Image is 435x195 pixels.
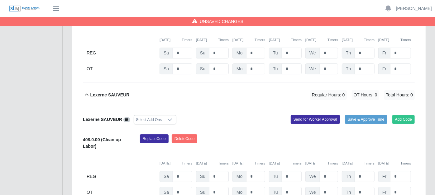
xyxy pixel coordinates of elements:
[196,161,229,166] div: [DATE]
[345,115,387,124] button: Save & Approve Time
[9,5,40,12] img: SLM Logo
[305,161,338,166] div: [DATE]
[255,161,265,166] button: Timers
[269,37,302,43] div: [DATE]
[342,161,375,166] div: [DATE]
[83,137,121,149] b: 408.0.00 (Clean up Labor)
[90,92,129,98] b: Lexerne SAUVEUR
[384,90,415,100] span: Total Hours: 0
[218,37,229,43] button: Timers
[232,48,246,58] span: Mo
[255,37,265,43] button: Timers
[87,171,156,182] div: REG
[396,5,432,12] a: [PERSON_NAME]
[269,161,302,166] div: [DATE]
[196,171,209,182] span: Su
[378,171,390,182] span: Fr
[269,63,282,74] span: Tu
[196,48,209,58] span: Su
[364,37,375,43] button: Timers
[134,115,164,124] div: Select Add Ons
[327,37,338,43] button: Timers
[232,63,246,74] span: Mo
[140,134,169,143] button: ReplaceCode
[160,63,173,74] span: Sa
[196,37,229,43] div: [DATE]
[182,37,192,43] button: Timers
[305,48,320,58] span: We
[160,37,192,43] div: [DATE]
[232,37,265,43] div: [DATE]
[87,48,156,58] div: REG
[218,161,229,166] button: Timers
[352,90,379,100] span: OT Hours: 0
[305,63,320,74] span: We
[378,37,411,43] div: [DATE]
[196,63,209,74] span: Su
[305,171,320,182] span: We
[327,161,338,166] button: Timers
[291,37,302,43] button: Timers
[342,171,355,182] span: Th
[400,37,411,43] button: Timers
[291,115,340,124] button: Send for Worker Approval
[378,48,390,58] span: Fr
[200,18,243,25] span: Unsaved Changes
[364,161,375,166] button: Timers
[172,134,198,143] button: DeleteCode
[87,63,156,74] div: OT
[123,117,130,122] a: View/Edit Notes
[291,161,302,166] button: Timers
[232,171,246,182] span: Mo
[232,161,265,166] div: [DATE]
[269,48,282,58] span: Tu
[305,37,338,43] div: [DATE]
[392,115,415,124] button: Add Code
[160,171,173,182] span: Sa
[342,63,355,74] span: Th
[83,82,415,108] button: Lexerne SAUVEUR Regular Hours: 0 OT Hours: 0 Total Hours: 0
[310,90,347,100] span: Regular Hours: 0
[160,161,192,166] div: [DATE]
[83,117,122,122] b: Lexerne SAUVEUR
[342,37,375,43] div: [DATE]
[160,48,173,58] span: Sa
[269,171,282,182] span: Tu
[378,63,390,74] span: Fr
[400,161,411,166] button: Timers
[342,48,355,58] span: Th
[182,161,192,166] button: Timers
[378,161,411,166] div: [DATE]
